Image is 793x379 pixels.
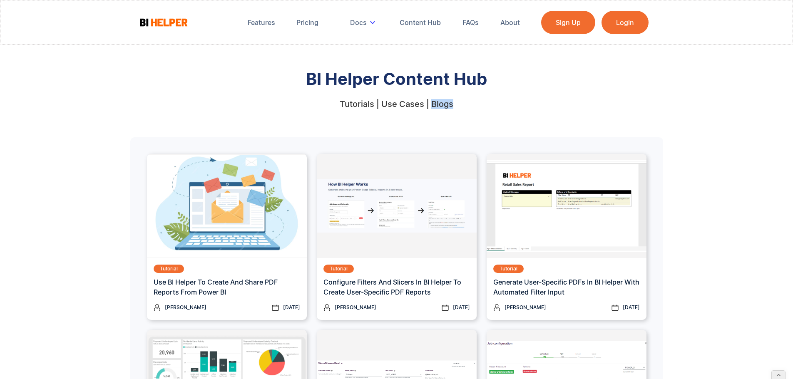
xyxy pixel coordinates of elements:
h3: Generate User-specific PDFs In BI Helper with Automated Filter Input [493,277,640,297]
a: TutorialConfigure Filters And Slicers In BI Helper To Create User-Specific PDF Reports[PERSON_NAM... [317,154,477,320]
div: [PERSON_NAME] [505,303,546,312]
div: Pricing [296,18,318,27]
div: [DATE] [623,303,640,312]
h3: Use BI Helper To Create And Share PDF Reports From Power BI [154,277,300,297]
a: Pricing [291,13,324,32]
div: Tutorial [330,265,348,273]
div: FAQs [462,18,479,27]
a: FAQs [457,13,485,32]
h3: Configure Filters And Slicers In BI Helper To Create User-Specific PDF Reports [323,277,470,297]
strong: BI Helper Content Hub [306,69,487,89]
a: Features [242,13,281,32]
a: Login [602,11,649,34]
a: TutorialUse BI Helper To Create And Share PDF Reports From Power BI[PERSON_NAME][DATE] [147,154,307,320]
div: About [500,18,520,27]
div: [DATE] [453,303,470,312]
a: About [495,13,526,32]
div: Tutorials | Use Cases | Blogs [340,100,453,108]
div: [DATE] [283,303,300,312]
div: Features [248,18,275,27]
div: Content Hub [400,18,441,27]
div: [PERSON_NAME] [335,303,376,312]
a: Content Hub [394,13,447,32]
div: Docs [344,13,384,32]
div: Tutorial [160,265,178,273]
a: TutorialGenerate User-specific PDFs In BI Helper with Automated Filter Input[PERSON_NAME][DATE] [487,154,646,320]
div: Tutorial [500,265,517,273]
div: [PERSON_NAME] [165,303,206,312]
div: Docs [350,18,367,27]
a: Sign Up [541,11,595,34]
